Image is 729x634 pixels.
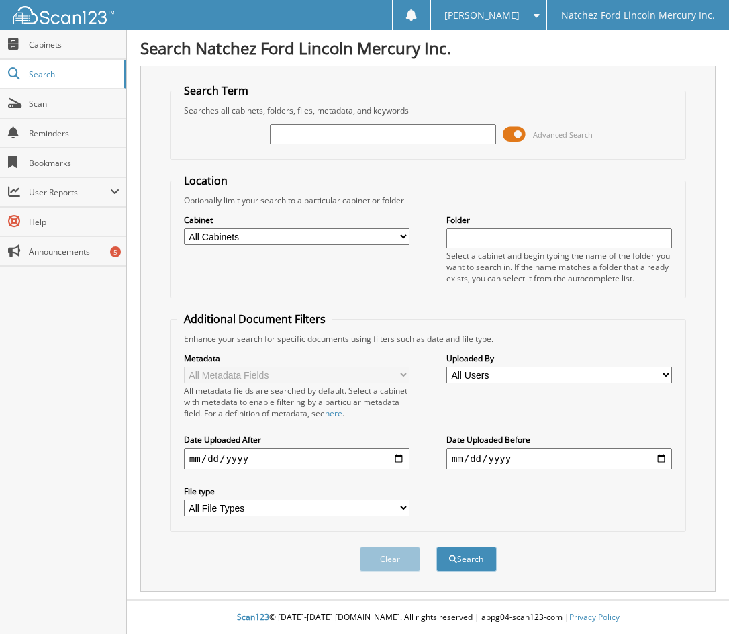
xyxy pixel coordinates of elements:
label: File type [184,486,409,497]
span: Search [29,69,117,80]
span: Scan123 [237,611,269,623]
span: Cabinets [29,39,119,50]
div: 5 [110,246,121,257]
span: Natchez Ford Lincoln Mercury Inc. [561,11,715,19]
span: Announcements [29,246,119,257]
button: Search [436,547,497,572]
label: Folder [446,214,672,226]
legend: Location [177,173,234,188]
input: start [184,448,409,469]
span: Help [29,216,119,228]
span: Scan [29,98,119,109]
span: User Reports [29,187,110,198]
img: scan123-logo-white.svg [13,6,114,24]
legend: Search Term [177,83,255,98]
span: [PERSON_NAME] [444,11,520,19]
a: Privacy Policy [569,611,620,623]
label: Date Uploaded Before [446,434,672,445]
label: Date Uploaded After [184,434,409,445]
div: Select a cabinet and begin typing the name of the folder you want to search in. If the name match... [446,250,672,284]
div: © [DATE]-[DATE] [DOMAIN_NAME]. All rights reserved | appg04-scan123-com | [127,601,729,634]
div: Optionally limit your search to a particular cabinet or folder [177,195,679,206]
legend: Additional Document Filters [177,312,332,326]
span: Reminders [29,128,119,139]
label: Metadata [184,353,409,364]
div: All metadata fields are searched by default. Select a cabinet with metadata to enable filtering b... [184,385,409,419]
div: Searches all cabinets, folders, files, metadata, and keywords [177,105,679,116]
label: Cabinet [184,214,409,226]
input: end [446,448,672,469]
span: Bookmarks [29,157,119,169]
a: here [325,408,342,419]
span: Advanced Search [533,130,593,140]
iframe: Chat Widget [662,570,729,634]
h1: Search Natchez Ford Lincoln Mercury Inc. [140,37,716,59]
button: Clear [360,547,420,572]
label: Uploaded By [446,353,672,364]
div: Enhance your search for specific documents using filters such as date and file type. [177,333,679,345]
